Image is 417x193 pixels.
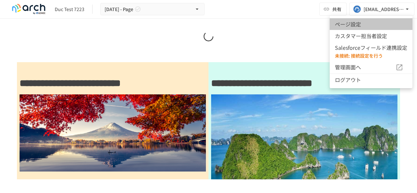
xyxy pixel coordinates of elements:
[335,52,407,59] h6: 未接続: 接続設定を行う
[330,74,412,86] li: ログアウト
[335,63,395,72] span: 管理画面へ
[335,44,407,52] p: Salesforceフィールド連携設定
[330,30,412,42] li: カスタマー担当者設定
[330,18,412,30] li: ページ設定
